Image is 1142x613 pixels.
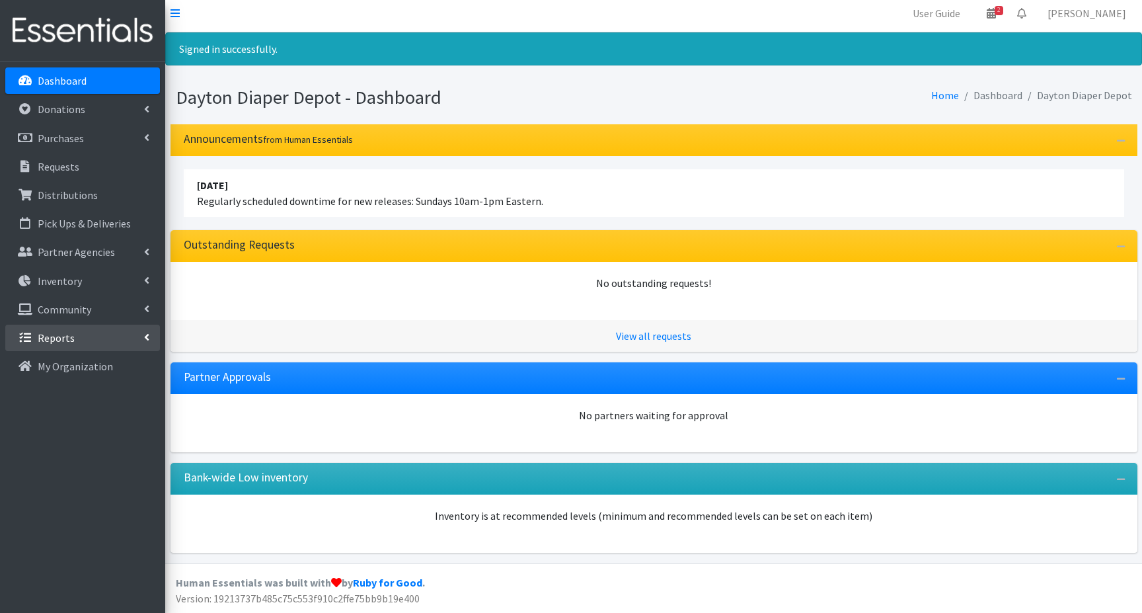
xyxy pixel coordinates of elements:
div: Signed in successfully. [165,32,1142,65]
a: Community [5,296,160,323]
li: Regularly scheduled downtime for new releases: Sundays 10am-1pm Eastern. [184,169,1124,217]
p: Donations [38,102,85,116]
p: Reports [38,331,75,345]
a: Inventory [5,268,160,294]
h3: Bank-wide Low inventory [184,471,308,485]
span: 2 [995,6,1003,15]
strong: [DATE] [197,179,228,192]
small: from Human Essentials [263,134,353,145]
h1: Dayton Diaper Depot - Dashboard [176,86,649,109]
a: View all requests [616,329,691,343]
p: Dashboard [38,74,87,87]
h3: Partner Approvals [184,370,271,384]
span: Version: 19213737b485c75c553f910c2ffe75bb9b19e400 [176,592,420,605]
h3: Announcements [184,132,353,146]
li: Dayton Diaper Depot [1022,86,1132,105]
p: Community [38,303,91,316]
a: Distributions [5,182,160,208]
a: Dashboard [5,67,160,94]
a: Donations [5,96,160,122]
p: My Organization [38,360,113,373]
p: Distributions [38,188,98,202]
p: Requests [38,160,79,173]
div: No partners waiting for approval [184,407,1124,423]
p: Pick Ups & Deliveries [38,217,131,230]
p: Inventory [38,274,82,288]
a: Home [931,89,959,102]
h3: Outstanding Requests [184,238,295,252]
p: Partner Agencies [38,245,115,259]
a: Requests [5,153,160,180]
strong: Human Essentials was built with by . [176,576,425,589]
p: Purchases [38,132,84,145]
a: Purchases [5,125,160,151]
a: Ruby for Good [353,576,422,589]
a: My Organization [5,353,160,380]
p: Inventory is at recommended levels (minimum and recommended levels can be set on each item) [184,508,1124,524]
a: Partner Agencies [5,239,160,265]
div: No outstanding requests! [184,275,1124,291]
img: HumanEssentials [5,9,160,53]
a: Reports [5,325,160,351]
li: Dashboard [959,86,1022,105]
a: Pick Ups & Deliveries [5,210,160,237]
